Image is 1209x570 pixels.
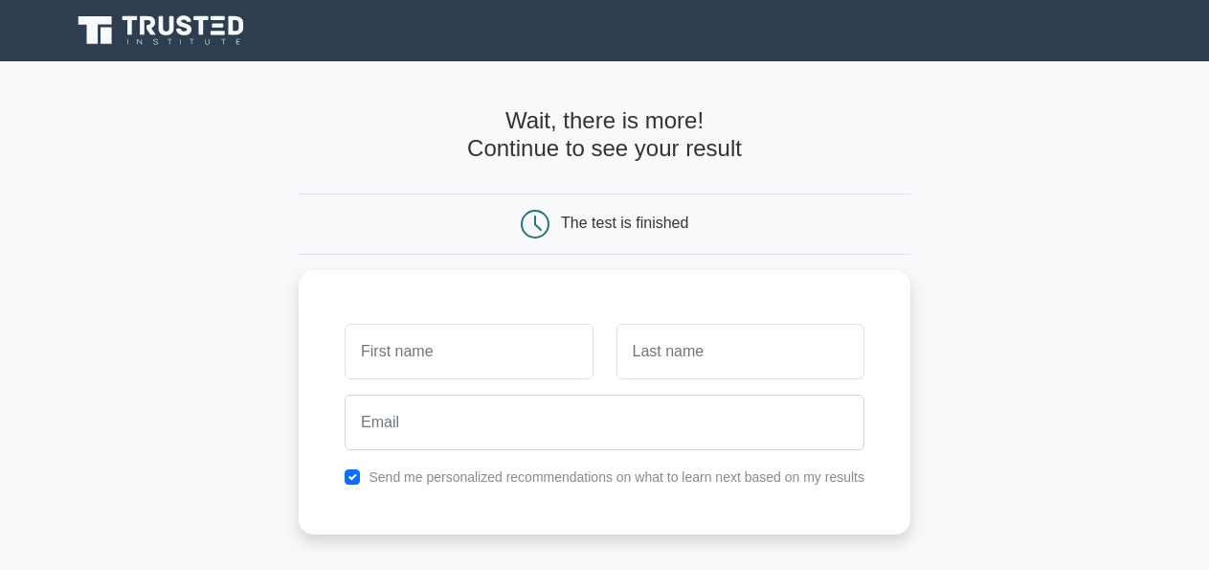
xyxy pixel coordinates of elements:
[299,107,910,163] h4: Wait, there is more! Continue to see your result
[561,215,688,231] div: The test is finished
[369,469,864,485] label: Send me personalized recommendations on what to learn next based on my results
[345,324,593,379] input: First name
[616,324,864,379] input: Last name
[345,395,864,450] input: Email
